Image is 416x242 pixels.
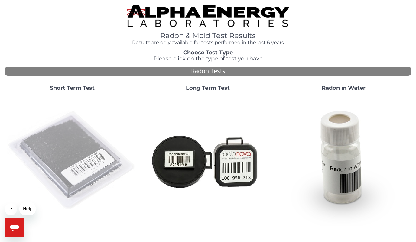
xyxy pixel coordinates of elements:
[143,96,273,226] img: Radtrak2vsRadtrak3.jpg
[127,40,289,45] h4: Results are only available for tests performed in the last 6 years
[322,85,366,91] strong: Radon in Water
[5,218,24,237] iframe: Button to launch messaging window
[183,49,233,56] strong: Choose Test Type
[279,96,409,226] img: RadoninWater.jpg
[7,96,137,226] img: ShortTerm.jpg
[50,85,95,91] strong: Short Term Test
[5,67,411,76] div: Radon Tests
[5,203,17,215] iframe: Close message
[19,202,36,215] iframe: Message from company
[127,5,289,27] img: TightCrop.jpg
[127,32,289,40] h1: Radon & Mold Test Results
[186,85,230,91] strong: Long Term Test
[154,55,263,62] span: Please click on the type of test you have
